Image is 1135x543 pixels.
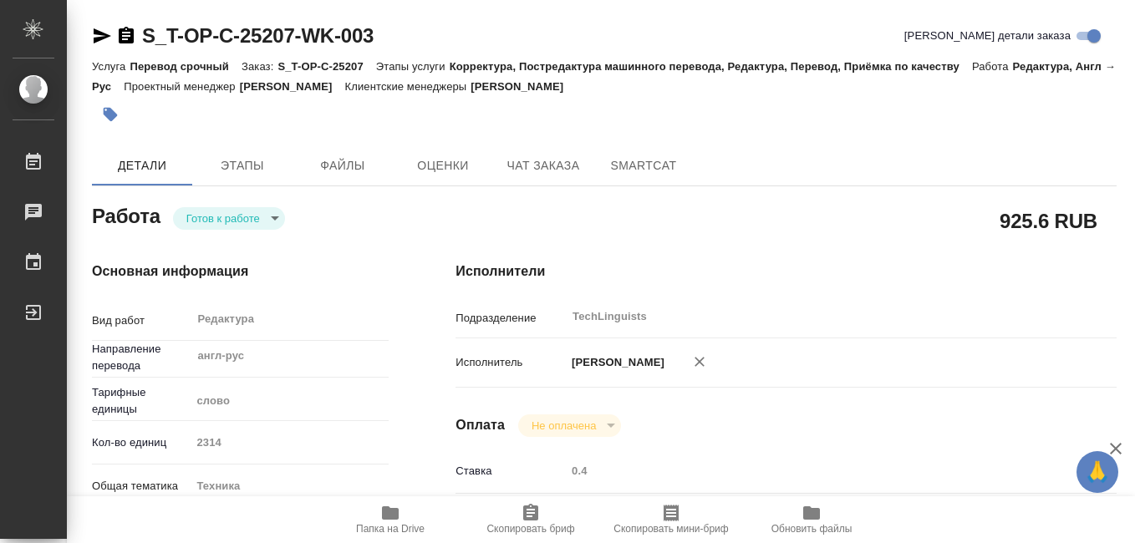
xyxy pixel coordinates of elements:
p: [PERSON_NAME] [240,80,345,93]
h2: Работа [92,200,160,230]
button: Готов к работе [181,211,265,226]
p: Этапы услуги [376,60,450,73]
button: Не оплачена [527,419,601,433]
div: Готов к работе [173,207,285,230]
p: Вид работ [92,312,191,329]
p: Направление перевода [92,341,191,374]
p: Заказ: [242,60,277,73]
p: S_T-OP-C-25207 [277,60,375,73]
button: Скопировать мини-бриф [601,496,741,543]
span: Оценки [403,155,483,176]
button: Удалить исполнителя [681,343,718,380]
button: Скопировать ссылку для ЯМессенджера [92,26,112,46]
p: Исполнитель [456,354,566,371]
div: Готов к работе [518,414,621,437]
input: Пустое поле [191,430,389,454]
p: Проектный менеджер [124,80,239,93]
span: Файлы [303,155,383,176]
span: Папка на Drive [356,523,425,535]
div: слово [191,387,389,415]
p: Ставка [456,463,566,480]
p: Клиентские менеджеры [345,80,471,93]
p: [PERSON_NAME] [566,354,664,371]
span: Этапы [202,155,282,176]
p: Кол-во единиц [92,434,191,451]
a: S_T-OP-C-25207-WK-003 [142,24,374,47]
span: 🙏 [1083,454,1112,490]
button: Папка на Drive [320,496,461,543]
p: Тарифные единицы [92,384,191,418]
span: Скопировать бриф [486,523,574,535]
h4: Основная информация [92,261,389,282]
h4: Исполнители [456,261,1117,282]
button: 🙏 [1076,451,1118,493]
button: Скопировать ссылку [116,26,136,46]
p: Услуга [92,60,130,73]
button: Скопировать бриф [461,496,601,543]
input: Пустое поле [566,459,1061,483]
div: Техника [191,472,389,500]
h4: Оплата [456,415,505,435]
span: Чат заказа [503,155,583,176]
span: Обновить файлы [771,523,853,535]
p: Работа [972,60,1013,73]
p: [PERSON_NAME] [471,80,576,93]
span: SmartCat [603,155,684,176]
p: Перевод срочный [130,60,242,73]
p: Корректура, Постредактура машинного перевода, Редактура, Перевод, Приёмка по качеству [450,60,972,73]
span: Детали [102,155,182,176]
p: Общая тематика [92,478,191,495]
span: [PERSON_NAME] детали заказа [904,28,1071,44]
p: Подразделение [456,310,566,327]
span: Скопировать мини-бриф [613,523,728,535]
button: Обновить файлы [741,496,882,543]
button: Добавить тэг [92,96,129,133]
h2: 925.6 RUB [1000,206,1097,235]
